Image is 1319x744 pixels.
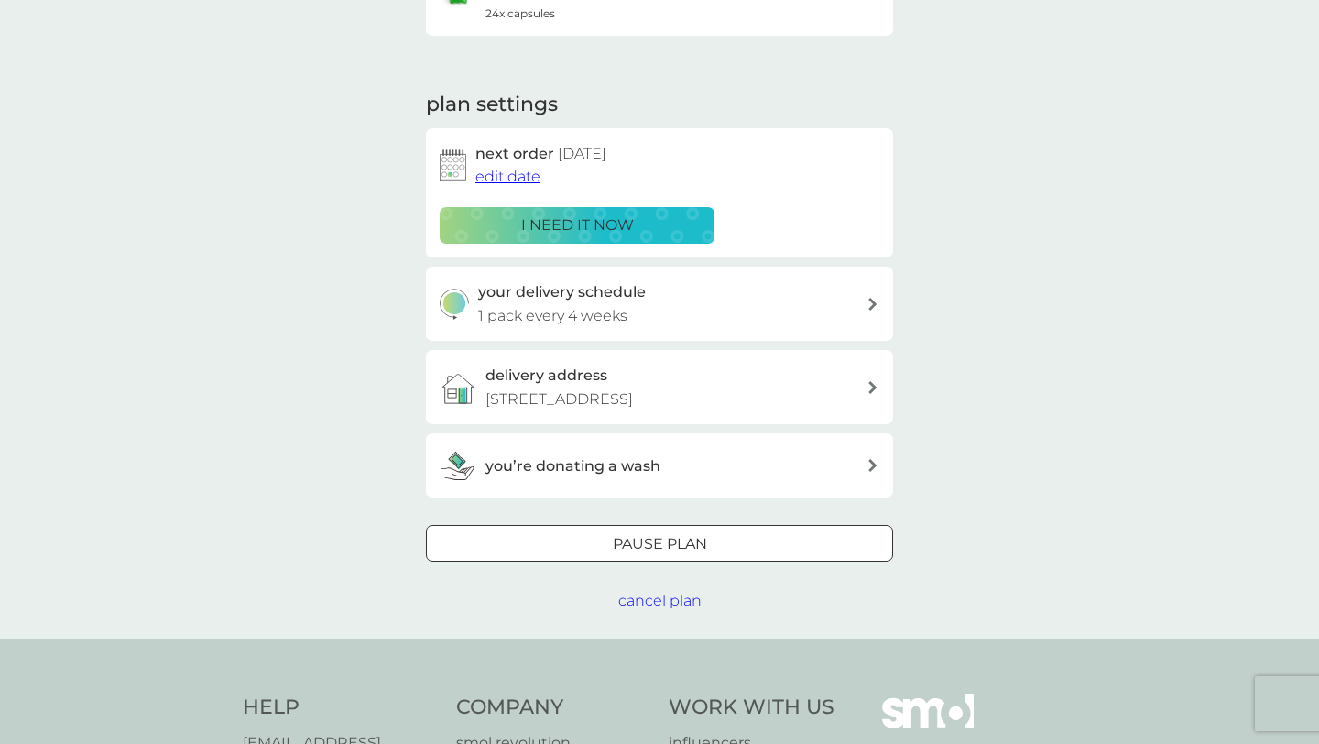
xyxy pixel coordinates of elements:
h2: plan settings [426,91,558,119]
p: Pause plan [613,532,707,556]
span: [DATE] [558,145,606,162]
h4: Company [456,694,651,722]
button: you’re donating a wash [426,433,893,498]
span: cancel plan [618,592,702,609]
h3: delivery address [485,364,607,388]
h3: you’re donating a wash [485,454,660,478]
button: edit date [475,165,540,189]
p: i need it now [521,213,634,237]
p: 1 pack every 4 weeks [478,304,627,328]
span: 24x capsules [485,5,555,22]
h4: Help [243,694,438,722]
button: cancel plan [618,589,702,613]
button: your delivery schedule1 pack every 4 weeks [426,267,893,341]
button: i need it now [440,207,714,244]
button: Pause plan [426,525,893,562]
h2: next order [475,142,606,166]
span: edit date [475,168,540,185]
h3: your delivery schedule [478,280,646,304]
h4: Work With Us [669,694,834,722]
p: [STREET_ADDRESS] [485,388,633,411]
a: delivery address[STREET_ADDRESS] [426,350,893,424]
